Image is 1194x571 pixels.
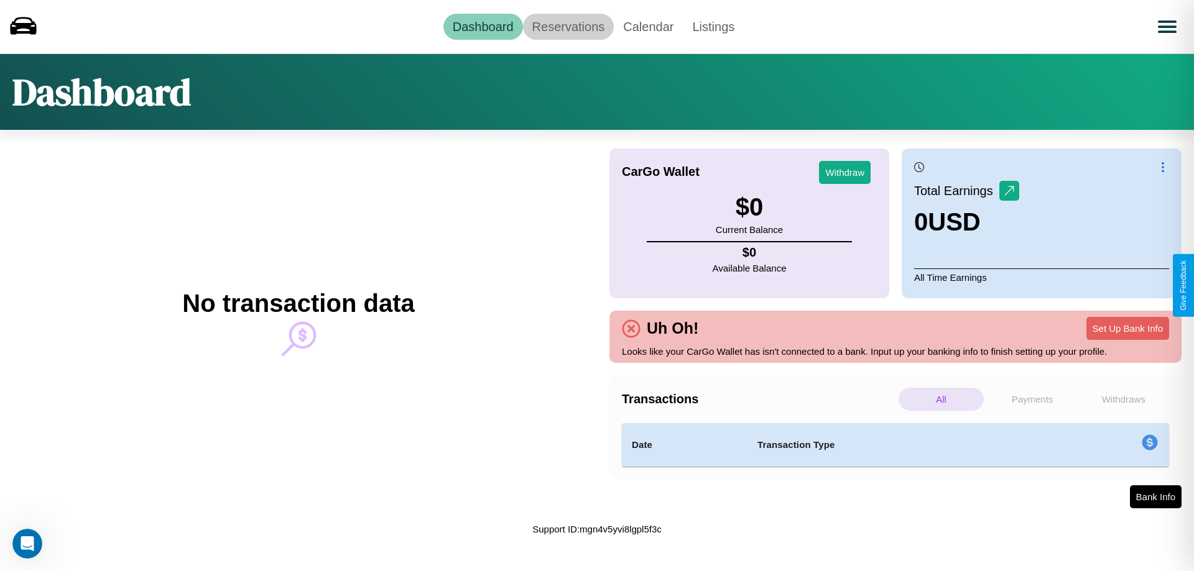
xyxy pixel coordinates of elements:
p: All Time Earnings [914,268,1169,286]
a: Reservations [523,14,614,40]
table: simple table [622,423,1169,467]
h4: Uh Oh! [641,319,705,337]
p: Payments [990,388,1075,411]
button: Bank Info [1130,485,1182,508]
p: Withdraws [1081,388,1166,411]
p: All [899,388,984,411]
h3: $ 0 [716,193,783,221]
h2: No transaction data [182,290,414,317]
h4: Transactions [622,392,895,406]
a: Calendar [614,14,683,40]
a: Dashboard [443,14,523,40]
p: Support ID: mgn4v5yvi8lgpl5f3c [532,521,662,537]
p: Looks like your CarGo Wallet has isn't connected to a bank. Input up your banking info to finish ... [622,343,1169,360]
p: Current Balance [716,221,783,238]
p: Total Earnings [914,180,999,202]
div: Give Feedback [1179,260,1188,311]
iframe: Intercom live chat [12,529,42,559]
button: Withdraw [819,161,871,184]
button: Set Up Bank Info [1086,317,1169,340]
h1: Dashboard [12,66,191,117]
h4: CarGo Wallet [622,165,700,179]
h3: 0 USD [914,208,1019,236]
a: Listings [683,14,744,40]
button: Open menu [1150,9,1185,44]
h4: $ 0 [713,245,787,260]
h4: Transaction Type [757,437,1040,452]
h4: Date [632,437,738,452]
p: Available Balance [713,260,787,276]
